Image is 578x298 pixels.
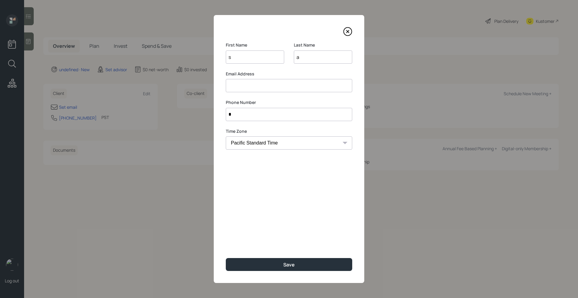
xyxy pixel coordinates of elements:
[226,99,352,105] label: Phone Number
[283,261,295,268] div: Save
[226,71,352,77] label: Email Address
[226,42,284,48] label: First Name
[294,42,352,48] label: Last Name
[226,128,352,134] label: Time Zone
[226,258,352,271] button: Save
